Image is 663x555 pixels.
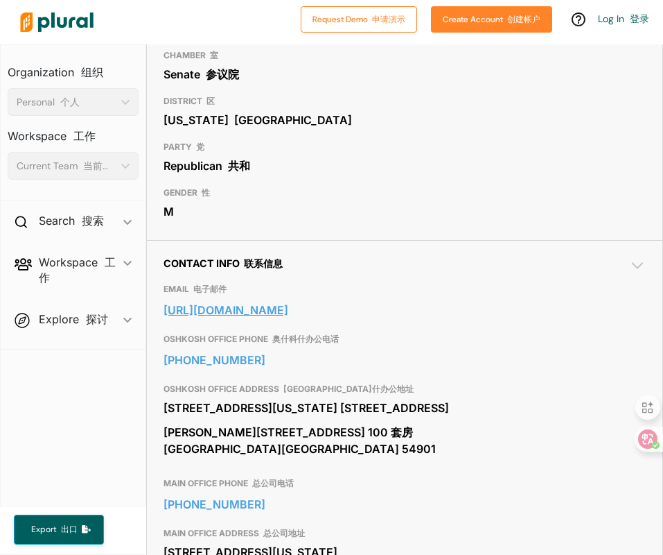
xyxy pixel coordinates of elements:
a: [PHONE_NUMBER] [163,494,646,515]
div: Republican [163,155,646,176]
font: 登录 [630,12,649,25]
div: Personal [17,95,116,110]
button: Request Demo 申请演示 [301,6,417,33]
font: 区 [206,94,215,108]
font: [GEOGRAPHIC_DATA]什办公地址 [283,382,414,396]
h3: PARTY [163,139,646,155]
font: 出口 [61,524,78,535]
h3: MAIN OFFICE ADDRESS [163,525,646,542]
font: 组织 [81,65,103,79]
font: 当前团队 [83,160,122,172]
h3: OSHKOSH OFFICE ADDRESS [163,381,646,398]
font: 总公司电话 [252,476,294,490]
h3: MAIN OFFICE PHONE [163,475,646,492]
font: 搜索 [82,214,104,228]
font: 党 [196,139,204,154]
font: [GEOGRAPHIC_DATA] [234,111,352,129]
h3: Workspace [8,116,139,146]
font: 联系信息 [244,257,283,269]
a: Request Demo 申请演示 [301,11,417,26]
a: Create Account 创建帐户 [431,11,552,26]
font: 创建帐户 [507,14,540,25]
h3: OSHKOSH OFFICE PHONE [163,331,646,348]
font: 共和 [228,157,250,175]
div: [STREET_ADDRESS][US_STATE] [STREET_ADDRESS] [163,398,646,467]
font: [PERSON_NAME][STREET_ADDRESS] 100 套房 [GEOGRAPHIC_DATA][GEOGRAPHIC_DATA] 54901 [163,423,436,458]
font: 室 [210,48,218,62]
font: 参议院 [206,65,239,83]
h2: Search [39,213,104,228]
a: Log In 登录 [598,12,649,25]
span: Export [27,524,82,536]
a: [URL][DOMAIN_NAME] [163,300,646,321]
h3: GENDER [163,185,646,201]
font: 奥什科什办公电话 [272,332,339,346]
button: Export 出口 [14,515,104,545]
div: Senate [163,64,646,85]
font: 个人 [60,96,80,108]
h3: CHAMBER [163,47,646,64]
font: 性 [202,185,210,200]
span: Contact Info [163,257,283,269]
h3: Organization [8,52,139,83]
button: Create Account 创建帐户 [431,6,552,33]
font: 工作 [73,129,96,143]
h3: DISTRICT [163,93,646,110]
font: 电子邮件 [193,282,227,296]
div: [US_STATE] [163,110,646,130]
font: 申请演示 [372,14,405,25]
div: M [163,201,646,222]
font: 总公司地址 [263,526,305,540]
div: Current Team [17,159,116,173]
a: [PHONE_NUMBER] [163,350,646,370]
h3: EMAIL [163,281,646,298]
